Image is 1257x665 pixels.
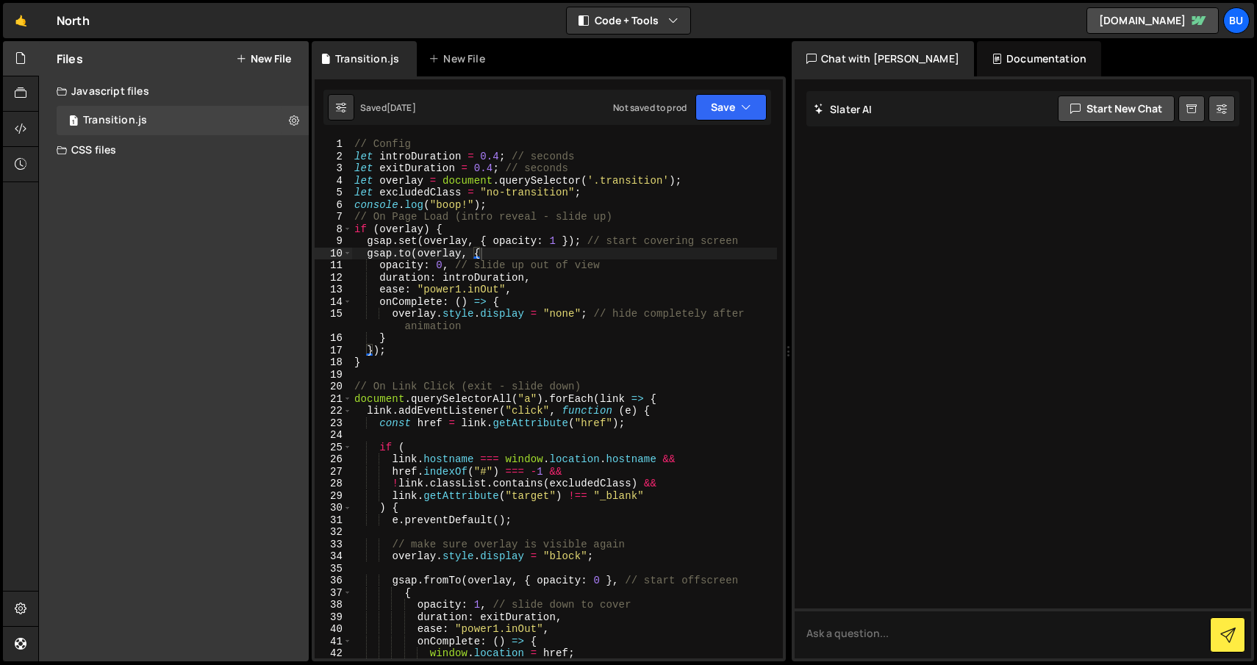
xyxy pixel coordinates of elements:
span: 1 [69,116,78,128]
div: 38 [315,599,352,611]
div: New File [429,51,490,66]
a: 🤙 [3,3,39,38]
h2: Slater AI [814,102,873,116]
div: Javascript files [39,76,309,106]
div: 36 [315,575,352,587]
button: New File [236,53,291,65]
div: 31 [315,514,352,527]
div: 30 [315,502,352,514]
div: 12 [315,272,352,284]
div: 17 [315,345,352,357]
button: Code + Tools [567,7,690,34]
div: 9 [315,235,352,248]
div: 6 [315,199,352,212]
div: 26 [315,453,352,466]
div: 21 [315,393,352,406]
div: 4 [315,175,352,187]
div: 33 [315,539,352,551]
div: North [57,12,90,29]
div: 32 [315,526,352,539]
div: 1 [315,138,352,151]
div: 17234/47687.js [57,106,309,135]
div: 14 [315,296,352,309]
div: CSS files [39,135,309,165]
div: 8 [315,223,352,236]
a: [DOMAIN_NAME] [1086,7,1219,34]
div: Saved [360,101,416,114]
div: [DATE] [387,101,416,114]
div: 40 [315,623,352,636]
div: Transition.js [335,51,399,66]
div: 18 [315,356,352,369]
div: 24 [315,429,352,442]
div: Documentation [977,41,1101,76]
div: 35 [315,563,352,575]
div: Transition.js [83,114,147,127]
div: 15 [315,308,352,332]
div: 34 [315,550,352,563]
div: 10 [315,248,352,260]
div: 7 [315,211,352,223]
a: Bu [1223,7,1250,34]
div: 29 [315,490,352,503]
div: 13 [315,284,352,296]
div: 41 [315,636,352,648]
div: 23 [315,417,352,430]
div: Chat with [PERSON_NAME] [792,41,974,76]
div: 27 [315,466,352,478]
div: 3 [315,162,352,175]
div: 37 [315,587,352,600]
h2: Files [57,51,83,67]
div: 20 [315,381,352,393]
div: 39 [315,611,352,624]
div: 16 [315,332,352,345]
div: 42 [315,647,352,660]
div: 11 [315,259,352,272]
div: 22 [315,405,352,417]
button: Save [695,94,767,121]
button: Start new chat [1058,96,1175,122]
div: Not saved to prod [613,101,687,114]
div: 2 [315,151,352,163]
div: 25 [315,442,352,454]
div: 28 [315,478,352,490]
div: 5 [315,187,352,199]
div: 19 [315,369,352,381]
